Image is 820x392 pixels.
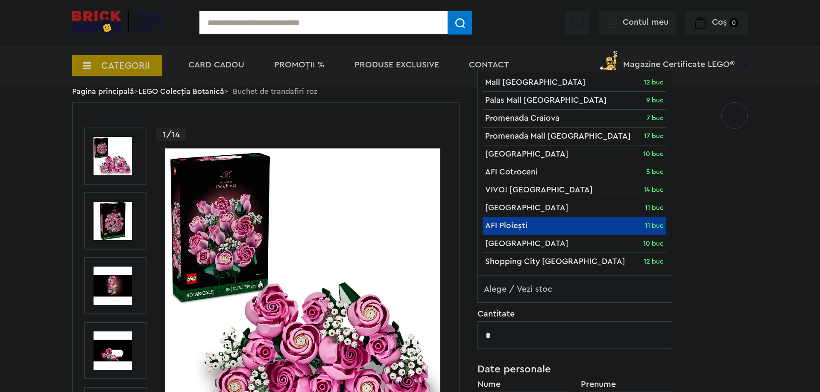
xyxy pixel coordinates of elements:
li: Palas Mall [GEOGRAPHIC_DATA] [483,92,666,110]
span: 11 buc [645,202,664,214]
span: 14 buc [644,184,664,196]
div: > > Buchet de trandafiri roz [72,80,748,102]
span: 10 buc [643,148,664,160]
li: Mall [GEOGRAPHIC_DATA] [483,74,666,92]
li: Shopping City [GEOGRAPHIC_DATA] [483,253,666,270]
label: Prenume [581,380,672,389]
a: Contact [469,61,509,69]
span: 12 buc [644,256,664,268]
a: Pagina principală [72,87,134,95]
a: LEGO Colecția Botanică [138,87,224,95]
a: Magazine Certificate LEGO® [735,49,748,58]
label: Nume [477,380,569,389]
h3: Date personale [477,364,672,375]
span: Coș [712,18,727,26]
span: 10 buc [643,238,664,250]
li: Promenada Mall [GEOGRAPHIC_DATA] [483,128,666,145]
small: 0 [729,18,738,27]
span: 17 buc [644,130,664,142]
span: 7 buc [647,112,664,125]
li: Promenada Craiova [483,110,666,128]
li: [GEOGRAPHIC_DATA] [483,199,666,217]
li: [GEOGRAPHIC_DATA] [483,145,666,163]
a: Prev [112,119,119,123]
img: Buchet de trandafiri roz [94,202,132,240]
span: CATEGORII [101,61,150,70]
img: Buchet de trandafiri roz LEGO 10374 [94,267,132,305]
span: 9 buc [646,94,664,107]
span: 11 buc [645,220,664,232]
li: [GEOGRAPHIC_DATA] [483,235,666,253]
li: AFI Cotroceni [483,163,666,181]
li: AFI Ploiești [483,217,666,235]
a: Contul meu [607,18,668,26]
span: 12 buc [644,76,664,89]
span: Alege / Vezi stoc [478,276,672,303]
li: VIVO! [GEOGRAPHIC_DATA] [483,181,666,199]
span: 5 buc [646,166,664,178]
span: Contul meu [623,18,668,26]
a: Produse exclusive [354,61,439,69]
a: PROMOȚII % [274,61,325,69]
span: Alege / Vezi stoc [477,275,672,303]
img: Buchet de trandafiri roz [94,137,132,175]
img: Seturi Lego Buchet de trandafiri roz [94,331,132,370]
label: Cantitate [477,310,672,318]
span: Magazine Certificate LEGO® [623,49,735,69]
p: 1/14 [156,128,186,141]
a: Card Cadou [188,61,244,69]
